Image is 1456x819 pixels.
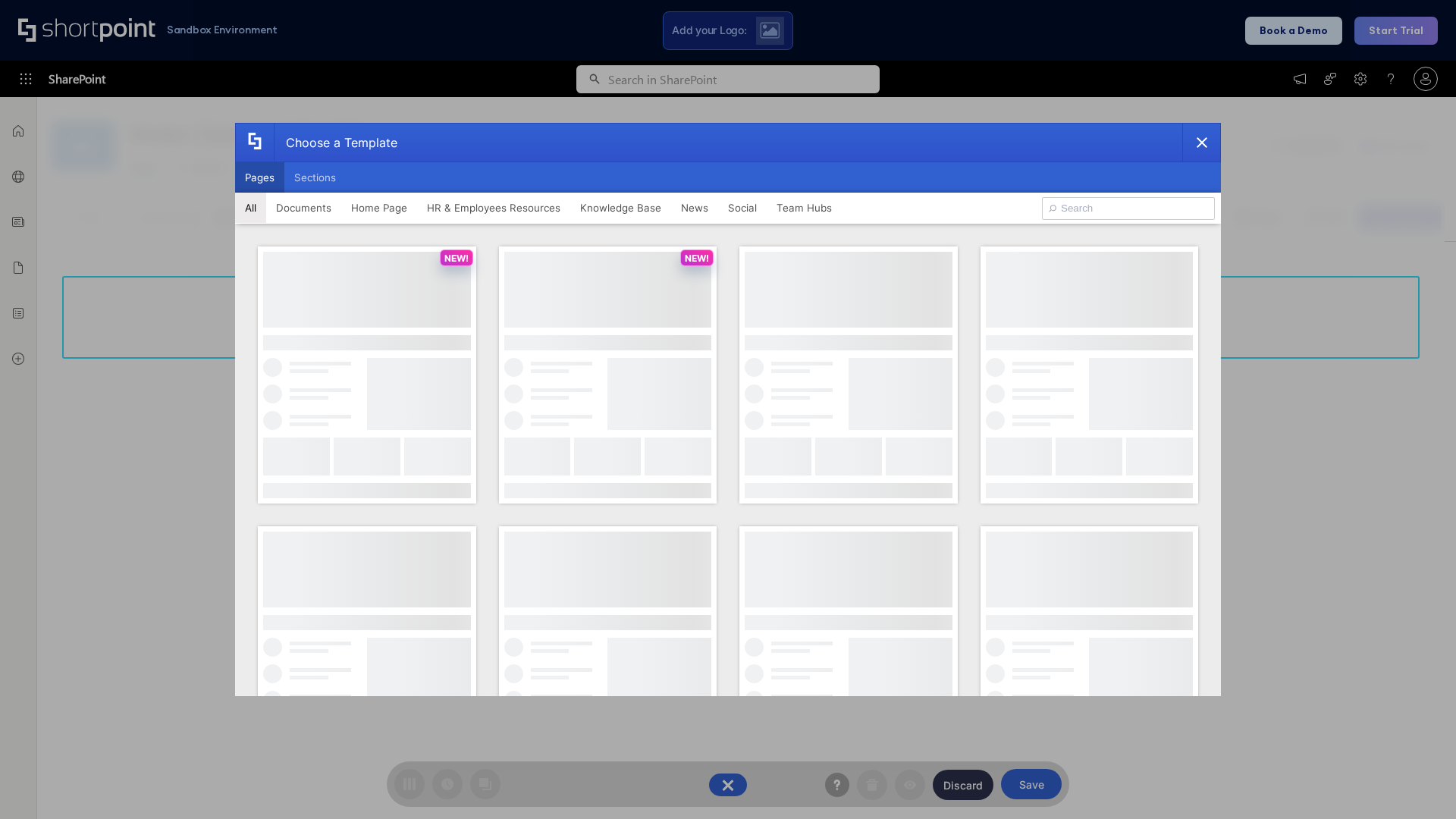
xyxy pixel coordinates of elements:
button: Documents [266,193,341,223]
button: Social [718,193,767,223]
p: NEW! [444,253,469,264]
button: News [671,193,718,223]
button: HR & Employees Resources [417,193,570,223]
button: Sections [284,162,346,193]
button: Team Hubs [767,193,842,223]
button: Pages [235,162,284,193]
button: Knowledge Base [570,193,671,223]
div: template selector [235,123,1221,696]
input: Search [1042,197,1215,220]
p: NEW! [685,253,709,264]
iframe: Chat Widget [1380,746,1456,819]
div: Choose a Template [274,124,397,162]
button: Home Page [341,193,417,223]
button: All [235,193,266,223]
